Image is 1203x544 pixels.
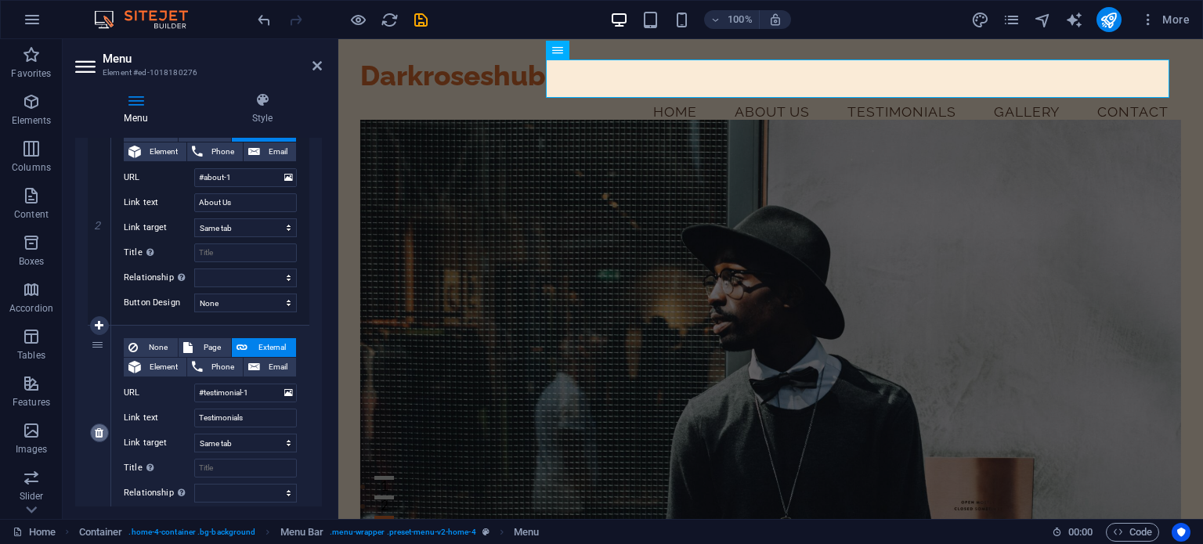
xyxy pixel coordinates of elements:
input: Title [194,459,297,477]
button: Code [1106,523,1159,542]
i: Reload page [381,11,399,29]
button: pages [1002,10,1021,29]
button: 3 [36,477,56,481]
i: Publish [1100,11,1118,29]
button: More [1134,7,1196,32]
button: Click here to leave preview mode and continue editing [349,10,367,29]
input: URL... [194,168,297,187]
button: None [124,338,178,357]
label: URL [124,168,194,187]
button: save [411,10,430,29]
em: 2 [86,219,109,232]
p: Favorites [11,67,51,80]
button: Email [244,358,296,376]
i: Pages (Ctrl+Alt+S) [1002,11,1021,29]
span: Element [146,142,182,161]
span: Phone [208,358,238,376]
button: Phone [187,358,243,376]
button: External [232,338,296,357]
span: : [1079,526,1082,538]
nav: breadcrumb [79,523,540,542]
label: Relationship [124,484,194,503]
input: Link text... [194,409,297,427]
button: 2 [36,456,56,460]
button: 100% [704,10,760,29]
button: 1 [36,437,56,441]
span: Email [265,358,291,376]
p: Slider [20,490,44,503]
button: reload [380,10,399,29]
i: Navigator [1034,11,1052,29]
p: Accordion [9,302,53,315]
label: Link text [124,409,194,427]
i: This element is a customizable preset [482,528,490,536]
span: Email [265,142,291,161]
button: Email [244,142,296,161]
button: navigator [1034,10,1053,29]
label: Title [124,243,194,262]
span: External [252,338,291,357]
h2: Menu [103,52,322,66]
button: text_generator [1065,10,1084,29]
label: URL [124,384,194,402]
p: Elements [12,114,52,127]
h6: 100% [728,10,753,29]
label: Link target [124,218,194,237]
span: Element [146,358,182,376]
button: Element [124,358,186,376]
button: Page [179,338,231,357]
span: 00 00 [1068,523,1093,542]
button: design [971,10,990,29]
label: Link target [124,434,194,452]
span: Click to select. Double-click to edit [79,523,123,542]
p: Features [13,396,50,409]
h4: Style [203,92,322,125]
button: Usercentrics [1172,523,1190,542]
p: Columns [12,161,51,174]
i: On resize automatically adjust zoom level to fit chosen device. [768,13,782,27]
a: Click to cancel selection. Double-click to open Pages [13,523,56,542]
p: Tables [17,349,45,362]
span: . home-4-container .bg-background [128,523,255,542]
p: Content [14,208,49,221]
p: Images [16,443,48,456]
span: Page [197,338,226,357]
span: . menu-wrapper .preset-menu-v2-home-4 [330,523,475,542]
i: Undo: Change level (Ctrl+Z) [255,11,273,29]
input: URL... [194,384,297,402]
label: Relationship [124,268,194,287]
i: Design (Ctrl+Alt+Y) [971,11,989,29]
input: Title [194,243,297,262]
span: Click to select. Double-click to edit [280,523,324,542]
span: Click to select. Double-click to edit [514,523,539,542]
h3: Element #ed-1018180276 [103,66,291,80]
i: AI Writer [1065,11,1083,29]
img: Editor Logo [90,10,208,29]
label: Link text [124,193,194,212]
button: Phone [187,142,243,161]
label: Title [124,459,194,477]
i: Save (Ctrl+S) [412,11,430,29]
span: More [1140,12,1190,27]
p: Boxes [19,255,45,268]
button: publish [1096,7,1122,32]
h6: Session time [1052,523,1093,542]
h4: Menu [75,92,203,125]
span: None [143,338,173,357]
label: Button Design [124,294,194,312]
button: undo [255,10,273,29]
span: Code [1113,523,1152,542]
span: Phone [208,142,238,161]
button: Element [124,142,186,161]
input: Link text... [194,193,297,212]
